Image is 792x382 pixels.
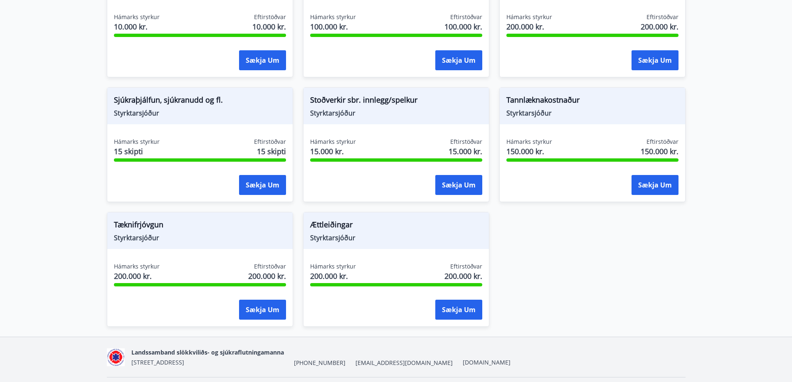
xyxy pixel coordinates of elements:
span: Hámarks styrkur [114,13,160,21]
span: 10.000 kr. [114,21,160,32]
span: Hámarks styrkur [310,138,356,146]
span: Eftirstöðvar [450,138,482,146]
span: Eftirstöðvar [254,13,286,21]
button: Sækja um [239,50,286,70]
span: 15 skipti [114,146,160,157]
span: Eftirstöðvar [254,138,286,146]
span: Hámarks styrkur [114,138,160,146]
button: Sækja um [632,50,679,70]
button: Sækja um [435,50,482,70]
button: Sækja um [435,300,482,320]
span: 100.000 kr. [310,21,356,32]
button: Sækja um [239,300,286,320]
span: Eftirstöðvar [646,13,679,21]
span: 15.000 kr. [449,146,482,157]
span: 200.000 kr. [444,271,482,281]
button: Sækja um [239,175,286,195]
span: Styrktarsjóður [114,108,286,118]
span: 15 skipti [257,146,286,157]
span: 100.000 kr. [444,21,482,32]
span: Hámarks styrkur [506,13,552,21]
span: Tæknifrjóvgun [114,219,286,233]
span: Sjúkraþjálfun, sjúkranudd og fl. [114,94,286,108]
span: Styrktarsjóður [310,233,482,242]
span: Tannlæknakostnaður [506,94,679,108]
span: 15.000 kr. [310,146,356,157]
span: Ættleiðingar [310,219,482,233]
span: 200.000 kr. [248,271,286,281]
span: Eftirstöðvar [450,262,482,271]
span: 200.000 kr. [641,21,679,32]
span: [PHONE_NUMBER] [294,359,345,367]
span: 200.000 kr. [310,271,356,281]
button: Sækja um [632,175,679,195]
a: [DOMAIN_NAME] [463,358,511,366]
span: Eftirstöðvar [254,262,286,271]
span: 150.000 kr. [506,146,552,157]
span: [EMAIL_ADDRESS][DOMAIN_NAME] [355,359,453,367]
span: Styrktarsjóður [506,108,679,118]
span: 200.000 kr. [114,271,160,281]
span: Hámarks styrkur [310,13,356,21]
span: Eftirstöðvar [646,138,679,146]
span: Landssamband slökkviliðs- og sjúkraflutningamanna [131,348,284,356]
span: [STREET_ADDRESS] [131,358,184,366]
span: Hámarks styrkur [114,262,160,271]
span: Eftirstöðvar [450,13,482,21]
span: 200.000 kr. [506,21,552,32]
button: Sækja um [435,175,482,195]
span: Hámarks styrkur [310,262,356,271]
span: Styrktarsjóður [114,233,286,242]
img: 5co5o51sp293wvT0tSE6jRQ7d6JbxoluH3ek357x.png [107,348,125,366]
span: Stoðverkir sbr. innlegg/spelkur [310,94,482,108]
span: Styrktarsjóður [310,108,482,118]
span: 150.000 kr. [641,146,679,157]
span: 10.000 kr. [252,21,286,32]
span: Hámarks styrkur [506,138,552,146]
